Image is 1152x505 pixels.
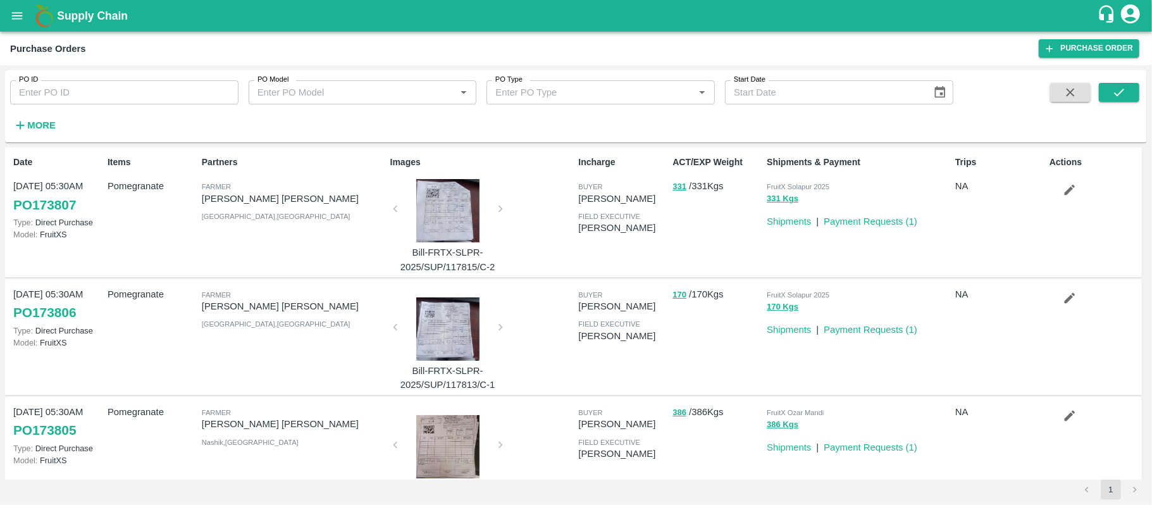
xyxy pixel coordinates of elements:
button: Open [455,84,472,101]
a: Shipments [767,442,811,452]
span: Farmer [202,409,231,416]
button: 386 [672,406,686,420]
button: More [10,115,59,136]
a: Shipments [767,325,811,335]
p: / 331 Kgs [672,179,762,194]
div: account of current user [1119,3,1142,29]
b: Supply Chain [57,9,128,22]
span: field executive [578,213,640,220]
input: Enter PO Type [490,84,690,101]
span: buyer [578,409,602,416]
span: [GEOGRAPHIC_DATA] , [GEOGRAPHIC_DATA] [202,320,350,328]
p: Actions [1050,156,1139,169]
span: buyer [578,183,602,190]
span: Model: [13,456,37,465]
strong: More [27,120,56,130]
p: Incharge [578,156,667,169]
p: Items [108,156,197,169]
div: | [811,318,819,337]
span: Type: [13,218,33,227]
p: ACT/EXP Weight [672,156,762,169]
p: [DATE] 05:30AM [13,179,102,193]
label: PO Type [495,75,523,85]
label: PO Model [257,75,289,85]
p: [PERSON_NAME] [578,447,667,461]
p: [PERSON_NAME] [PERSON_NAME] [202,299,385,313]
span: Type: [13,444,33,453]
p: Date [13,156,102,169]
label: PO ID [19,75,38,85]
button: open drawer [3,1,32,30]
img: logo [32,3,57,28]
button: page 1 [1101,480,1121,500]
button: 331 [672,180,686,194]
p: Pomegranate [108,179,197,193]
p: [PERSON_NAME] [578,417,667,431]
button: 386 Kgs [767,418,798,432]
nav: pagination navigation [1075,480,1147,500]
p: NA [955,405,1044,419]
p: [PERSON_NAME] [578,221,667,235]
span: field executive [578,320,640,328]
button: Choose date [928,80,952,104]
button: Open [694,84,710,101]
p: Direct Purchase [13,325,102,337]
a: PO173806 [13,301,76,324]
span: FruitX Solapur 2025 [767,291,829,299]
a: Shipments [767,216,811,227]
p: Bill-FRTX-SLPR-2025/SUP/117813/C-1 [400,364,495,392]
p: FruitXS [13,337,102,349]
p: NA [955,179,1044,193]
p: FruitXS [13,454,102,466]
div: Purchase Orders [10,41,86,57]
p: [PERSON_NAME] [578,329,667,343]
a: PO173805 [13,419,76,442]
button: 170 Kgs [767,300,798,315]
span: Nashik , [GEOGRAPHIC_DATA] [202,439,299,446]
button: 331 Kgs [767,192,798,206]
p: / 386 Kgs [672,405,762,420]
p: Bill-FRTX-SLPR-2025/SUP/117815/C-2 [400,246,495,274]
p: Shipments & Payment [767,156,950,169]
p: NA [955,287,1044,301]
input: Start Date [725,80,922,104]
p: [PERSON_NAME] [PERSON_NAME] [202,192,385,206]
a: Payment Requests (1) [824,216,917,227]
span: Farmer [202,183,231,190]
input: Enter PO Model [252,84,452,101]
span: FruitX Ozar Mandi [767,409,824,416]
span: Type: [13,326,33,335]
p: Direct Purchase [13,216,102,228]
span: Farmer [202,291,231,299]
p: Direct Purchase [13,442,102,454]
div: | [811,435,819,454]
a: Purchase Order [1039,39,1139,58]
input: Enter PO ID [10,80,238,104]
div: | [811,209,819,228]
span: Model: [13,230,37,239]
p: Pomegranate [108,287,197,301]
a: Payment Requests (1) [824,325,917,335]
span: Model: [13,338,37,347]
p: Pomegranate [108,405,197,419]
span: field executive [578,439,640,446]
p: FruitXS [13,228,102,240]
label: Start Date [734,75,765,85]
p: Trips [955,156,1044,169]
span: FruitX Solapur 2025 [767,183,829,190]
p: [PERSON_NAME] [PERSON_NAME] [202,417,385,431]
p: / 170 Kgs [672,287,762,302]
a: Payment Requests (1) [824,442,917,452]
p: [DATE] 05:30AM [13,405,102,419]
button: 170 [672,288,686,302]
span: buyer [578,291,602,299]
p: Images [390,156,574,169]
p: [PERSON_NAME] [578,192,667,206]
span: [GEOGRAPHIC_DATA] , [GEOGRAPHIC_DATA] [202,213,350,220]
p: Partners [202,156,385,169]
div: customer-support [1097,4,1119,27]
p: [DATE] 05:30AM [13,287,102,301]
a: Supply Chain [57,7,1097,25]
p: [PERSON_NAME] [578,299,667,313]
a: PO173807 [13,194,76,216]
